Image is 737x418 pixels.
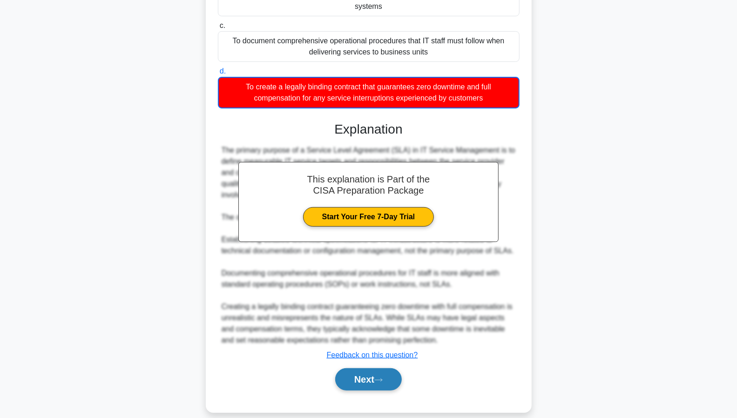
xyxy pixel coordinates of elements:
span: c. [220,21,225,29]
button: Next [335,368,402,391]
div: The primary purpose of a Service Level Agreement (SLA) in IT Service Management is to define meas... [222,145,516,346]
h3: Explanation [223,121,514,137]
div: To document comprehensive operational procedures that IT staff must follow when delivering servic... [218,31,520,62]
span: d. [220,67,226,75]
div: To create a legally binding contract that guarantees zero downtime and full compensation for any ... [218,77,520,108]
a: Feedback on this question? [327,351,418,359]
a: Start Your Free 7-Day Trial [303,207,434,227]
